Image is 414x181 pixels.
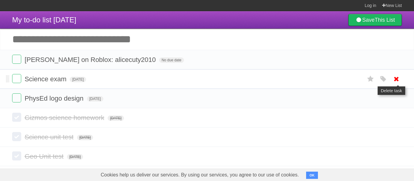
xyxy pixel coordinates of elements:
label: Star task [365,74,376,84]
span: Geo Unit test [25,153,65,160]
label: Done [12,55,21,64]
label: Done [12,74,21,83]
label: Done [12,151,21,160]
span: Gizmos science homework [25,114,106,121]
span: No due date [159,57,184,63]
span: [DATE] [77,135,93,140]
span: Cookies help us deliver our services. By using our services, you agree to our use of cookies. [95,169,305,181]
span: My to-do list [DATE] [12,16,76,24]
span: Science exam [25,75,68,83]
span: Science unit test [25,133,75,141]
span: [DATE] [108,115,124,121]
a: SaveThis List [348,14,402,26]
label: Done [12,113,21,122]
b: This List [375,17,395,23]
label: Done [12,132,21,141]
span: PhysEd logo design [25,95,85,102]
span: [DATE] [67,154,83,160]
button: OK [306,172,318,179]
span: [DATE] [70,77,86,82]
span: [PERSON_NAME] on Roblox: alicecuty2010 [25,56,157,63]
label: Done [12,93,21,102]
span: [DATE] [87,96,103,102]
